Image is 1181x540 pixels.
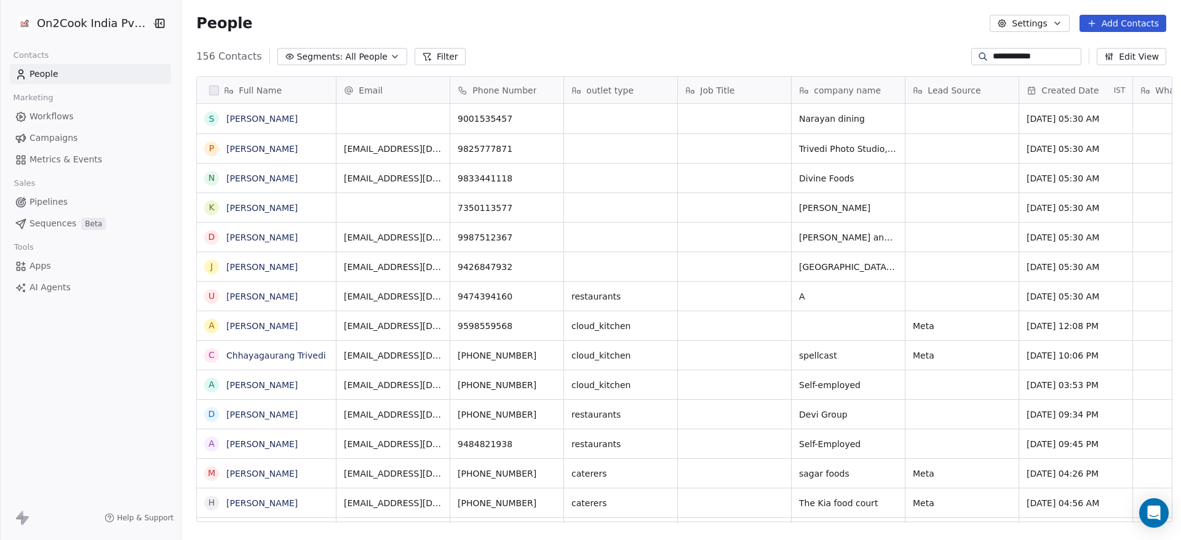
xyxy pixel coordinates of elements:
[458,497,556,509] span: [PHONE_NUMBER]
[209,319,215,332] div: A
[209,496,215,509] div: H
[799,349,897,362] span: spellcast
[814,84,881,97] span: company name
[1114,85,1126,95] span: IST
[10,192,171,212] a: Pipelines
[105,513,173,523] a: Help & Support
[344,320,442,332] span: [EMAIL_ADDRESS][DOMAIN_NAME]
[913,320,1011,332] span: Meta
[799,172,897,185] span: Divine Foods
[1027,320,1125,332] span: [DATE] 12:08 PM
[209,231,215,244] div: D
[9,174,41,193] span: Sales
[571,408,670,421] span: restaurants
[344,290,442,303] span: [EMAIL_ADDRESS][DOMAIN_NAME]
[226,321,298,331] a: [PERSON_NAME]
[209,437,215,450] div: A
[678,77,791,103] div: Job Title
[37,15,148,31] span: On2Cook India Pvt. Ltd.
[344,172,442,185] span: [EMAIL_ADDRESS][DOMAIN_NAME]
[458,467,556,480] span: [PHONE_NUMBER]
[17,16,32,31] img: on2cook%20logo-04%20copy.jpg
[226,498,298,508] a: [PERSON_NAME]
[1027,231,1125,244] span: [DATE] 05:30 AM
[30,110,74,123] span: Workflows
[226,203,298,213] a: [PERSON_NAME]
[344,261,442,273] span: [EMAIL_ADDRESS][DOMAIN_NAME]
[799,438,897,450] span: Self-Employed
[226,469,298,478] a: [PERSON_NAME]
[458,143,556,155] span: 9825777871
[450,77,563,103] div: Phone Number
[81,218,106,230] span: Beta
[359,84,383,97] span: Email
[458,172,556,185] span: 9833441118
[1027,497,1125,509] span: [DATE] 04:56 AM
[30,68,58,81] span: People
[700,84,734,97] span: Job Title
[10,106,171,127] a: Workflows
[458,438,556,450] span: 9484821938
[458,320,556,332] span: 9598559568
[226,144,298,154] a: [PERSON_NAME]
[799,290,897,303] span: A
[928,84,980,97] span: Lead Source
[586,84,634,97] span: outlet type
[9,238,39,256] span: Tools
[15,13,143,34] button: On2Cook India Pvt. Ltd.
[1027,408,1125,421] span: [DATE] 09:34 PM
[10,149,171,170] a: Metrics & Events
[1027,467,1125,480] span: [DATE] 04:26 PM
[226,114,298,124] a: [PERSON_NAME]
[792,77,905,103] div: company name
[30,132,78,145] span: Campaigns
[226,292,298,301] a: [PERSON_NAME]
[239,84,282,97] span: Full Name
[209,172,215,185] div: N
[799,497,897,509] span: The Kia food court
[571,290,670,303] span: restaurants
[913,497,1011,509] span: Meta
[209,142,214,155] div: P
[226,173,298,183] a: [PERSON_NAME]
[344,231,442,244] span: [EMAIL_ADDRESS][DOMAIN_NAME]
[344,467,442,480] span: [EMAIL_ADDRESS][DOMAIN_NAME]
[458,113,556,125] span: 9001535457
[458,231,556,244] span: 9987512367
[226,262,298,272] a: [PERSON_NAME]
[1027,172,1125,185] span: [DATE] 05:30 AM
[30,260,51,272] span: Apps
[30,153,102,166] span: Metrics & Events
[1080,15,1166,32] button: Add Contacts
[571,379,670,391] span: cloud_kitchen
[1019,77,1132,103] div: Created DateIST
[117,513,173,523] span: Help & Support
[346,50,388,63] span: All People
[458,202,556,214] span: 7350113577
[10,277,171,298] a: AI Agents
[458,290,556,303] span: 9474394160
[344,143,442,155] span: [EMAIL_ADDRESS][DOMAIN_NAME]
[30,281,71,294] span: AI Agents
[344,349,442,362] span: [EMAIL_ADDRESS][DOMAIN_NAME]
[208,467,215,480] div: M
[344,438,442,450] span: [EMAIL_ADDRESS][DOMAIN_NAME]
[209,378,215,391] div: A
[1027,113,1125,125] span: [DATE] 05:30 AM
[458,349,556,362] span: [PHONE_NUMBER]
[472,84,536,97] span: Phone Number
[8,46,54,65] span: Contacts
[210,260,213,273] div: J
[197,104,336,523] div: grid
[415,48,466,65] button: Filter
[1139,498,1169,528] div: Open Intercom Messenger
[226,410,298,419] a: [PERSON_NAME]
[799,467,897,480] span: sagar foods
[913,349,1011,362] span: Meta
[344,497,442,509] span: [EMAIL_ADDRESS][DOMAIN_NAME]
[564,77,677,103] div: outlet type
[196,49,261,64] span: 156 Contacts
[571,438,670,450] span: restaurants
[913,467,1011,480] span: Meta
[209,290,215,303] div: U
